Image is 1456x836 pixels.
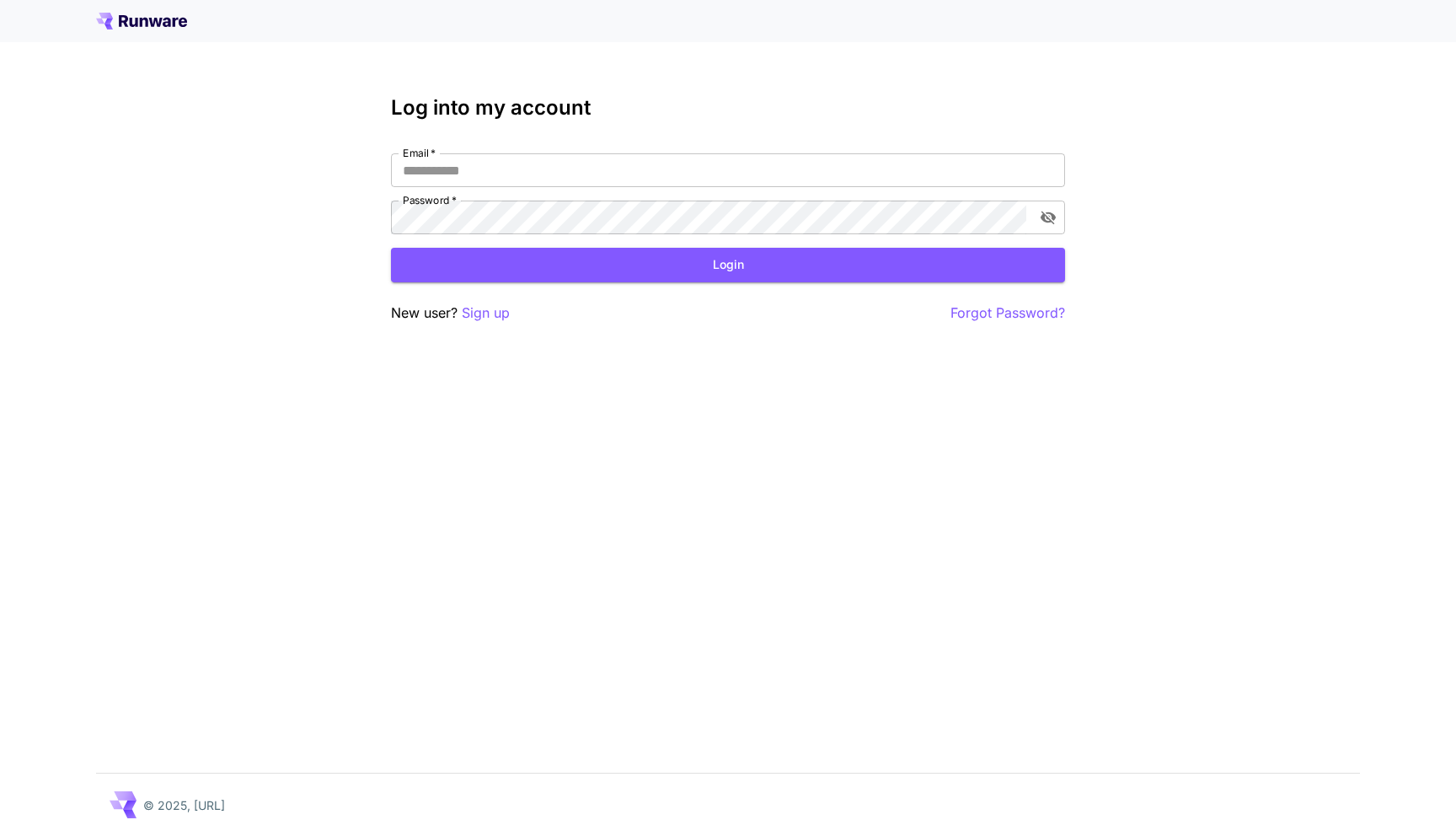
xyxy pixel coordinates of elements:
[1033,202,1063,233] button: toggle password visibility
[391,303,510,324] p: New user?
[391,96,1065,120] h3: Log into my account
[143,796,225,814] p: © 2025, [URL]
[403,146,436,160] label: Email
[462,303,510,324] button: Sign up
[950,303,1065,324] button: Forgot Password?
[391,248,1065,282] button: Login
[403,193,457,207] label: Password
